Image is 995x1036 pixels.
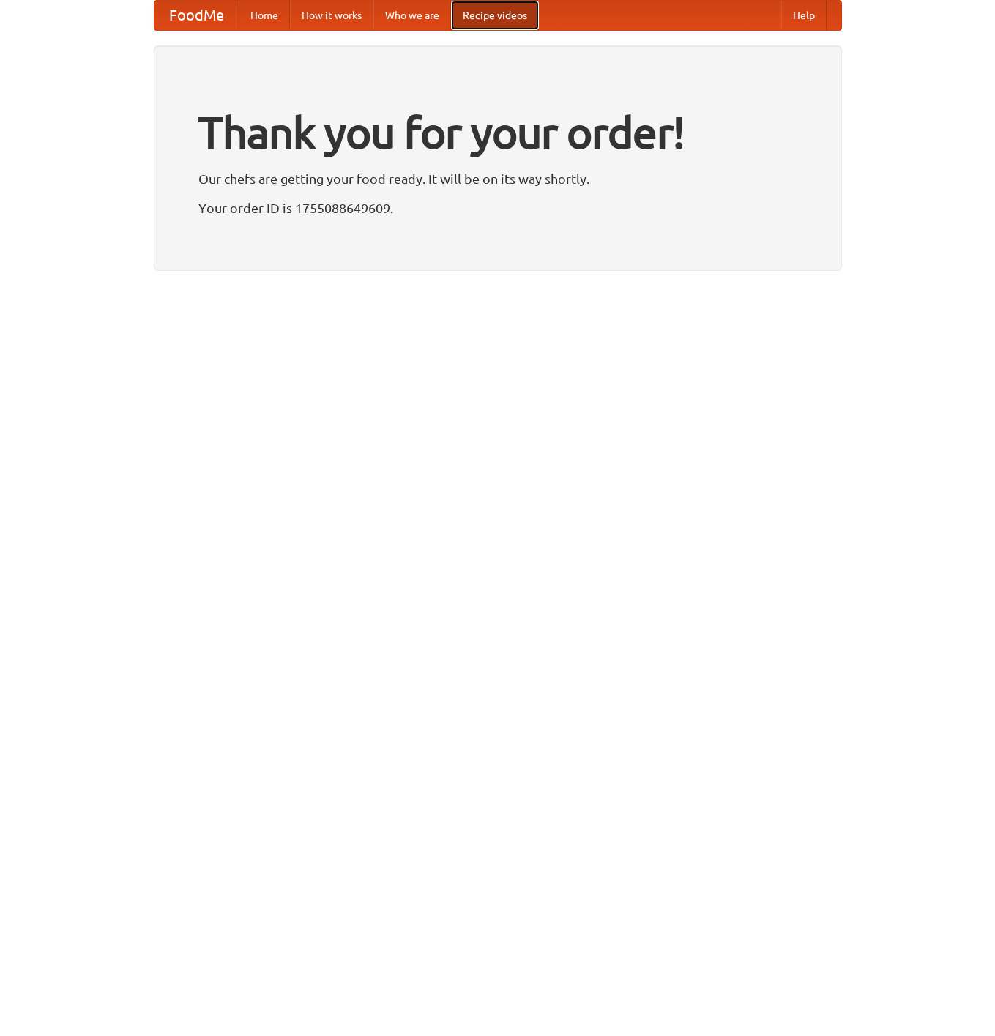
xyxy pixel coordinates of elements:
[154,1,239,30] a: FoodMe
[239,1,290,30] a: Home
[198,97,797,168] h1: Thank you for your order!
[373,1,451,30] a: Who we are
[198,168,797,190] p: Our chefs are getting your food ready. It will be on its way shortly.
[781,1,827,30] a: Help
[198,197,797,219] p: Your order ID is 1755088649609.
[451,1,539,30] a: Recipe videos
[290,1,373,30] a: How it works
